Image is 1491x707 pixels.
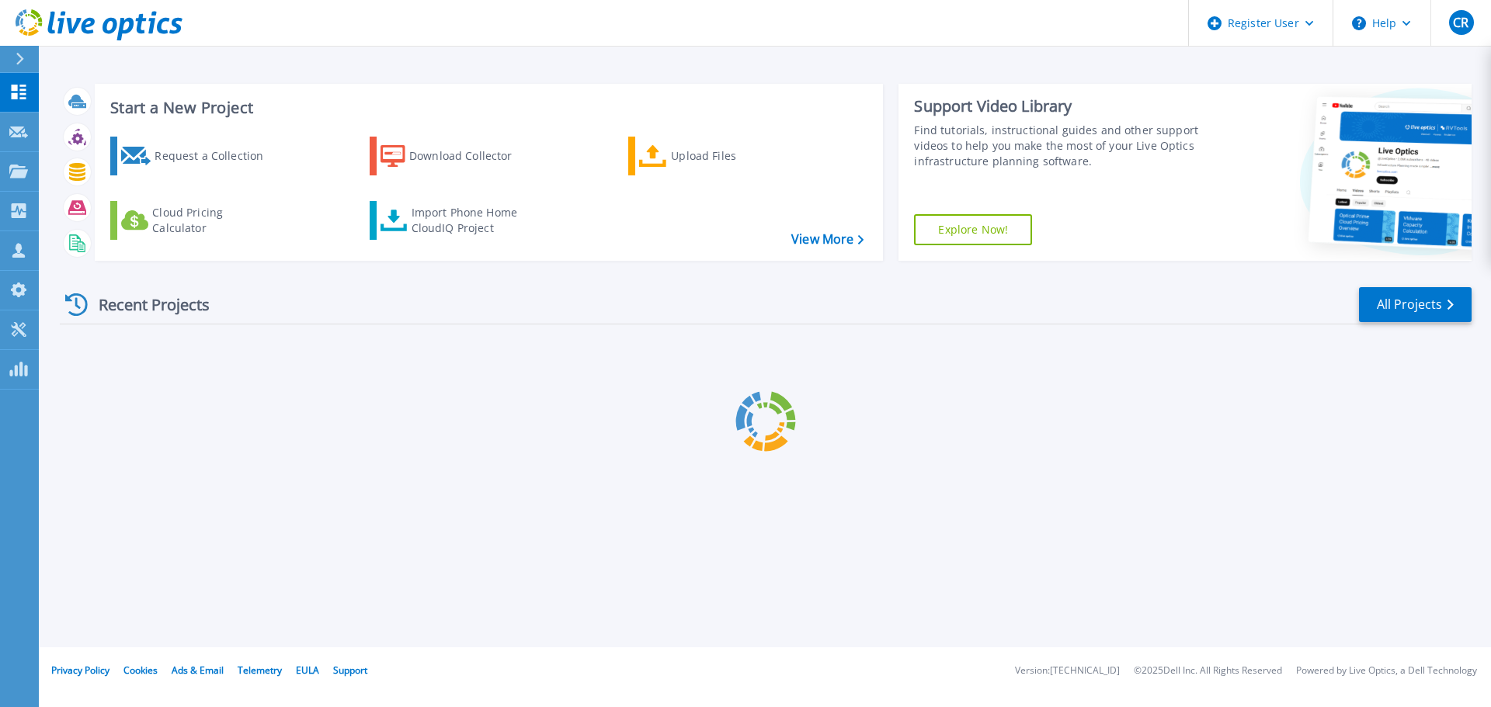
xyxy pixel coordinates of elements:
a: View More [791,232,864,247]
div: Support Video Library [914,96,1206,116]
a: Cookies [123,664,158,677]
div: Recent Projects [60,286,231,324]
div: Upload Files [671,140,795,172]
a: All Projects [1359,287,1472,322]
a: Privacy Policy [51,664,109,677]
div: Cloud Pricing Calculator [152,205,276,236]
a: Telemetry [238,664,282,677]
div: Download Collector [409,140,533,172]
a: Upload Files [628,137,801,175]
div: Find tutorials, instructional guides and other support videos to help you make the most of your L... [914,123,1206,169]
li: Version: [TECHNICAL_ID] [1015,666,1120,676]
span: CR [1453,16,1468,29]
a: Ads & Email [172,664,224,677]
li: © 2025 Dell Inc. All Rights Reserved [1134,666,1282,676]
a: Support [333,664,367,677]
div: Request a Collection [155,140,279,172]
a: Download Collector [370,137,543,175]
li: Powered by Live Optics, a Dell Technology [1296,666,1477,676]
a: Request a Collection [110,137,283,175]
a: EULA [296,664,319,677]
a: Explore Now! [914,214,1032,245]
div: Import Phone Home CloudIQ Project [412,205,533,236]
a: Cloud Pricing Calculator [110,201,283,240]
h3: Start a New Project [110,99,864,116]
